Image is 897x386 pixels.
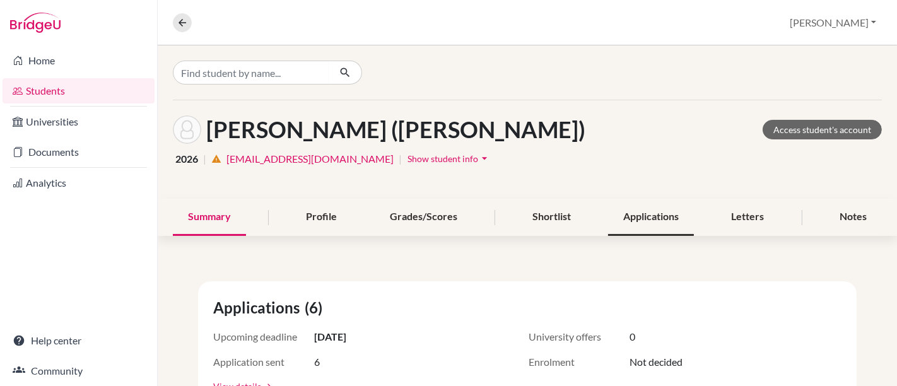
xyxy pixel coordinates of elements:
[3,328,155,353] a: Help center
[314,329,346,344] span: [DATE]
[291,199,352,236] div: Profile
[3,109,155,134] a: Universities
[226,151,394,167] a: [EMAIL_ADDRESS][DOMAIN_NAME]
[608,199,694,236] div: Applications
[630,329,635,344] span: 0
[3,170,155,196] a: Analytics
[407,153,478,164] span: Show student info
[529,354,630,370] span: Enrolment
[478,152,491,165] i: arrow_drop_down
[175,151,198,167] span: 2026
[173,199,246,236] div: Summary
[630,354,683,370] span: Not decided
[407,149,491,168] button: Show student infoarrow_drop_down
[784,11,882,35] button: [PERSON_NAME]
[517,199,586,236] div: Shortlist
[3,358,155,383] a: Community
[3,48,155,73] a: Home
[211,154,221,164] i: warning
[3,78,155,103] a: Students
[213,296,305,319] span: Applications
[173,61,329,85] input: Find student by name...
[213,354,314,370] span: Application sent
[824,199,882,236] div: Notes
[399,151,402,167] span: |
[314,354,320,370] span: 6
[3,139,155,165] a: Documents
[203,151,206,167] span: |
[213,329,314,344] span: Upcoming deadline
[529,329,630,344] span: University offers
[763,120,882,139] a: Access student's account
[173,115,201,144] img: Ziyi (Ana) Liang's avatar
[375,199,472,236] div: Grades/Scores
[717,199,780,236] div: Letters
[10,13,61,33] img: Bridge-U
[206,116,585,143] h1: [PERSON_NAME] ([PERSON_NAME])
[305,296,327,319] span: (6)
